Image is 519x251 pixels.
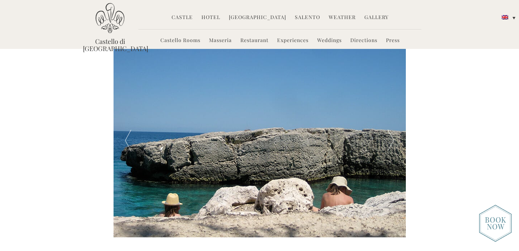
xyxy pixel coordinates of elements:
a: Castello di [GEOGRAPHIC_DATA] [83,38,137,52]
img: English [502,15,508,19]
a: Weddings [317,37,342,45]
a: Castle [172,14,193,22]
a: Weather [329,14,356,22]
a: [GEOGRAPHIC_DATA] [229,14,286,22]
a: Experiences [277,37,309,45]
a: Salento [295,14,320,22]
a: Directions [350,37,377,45]
img: Castello di Ugento [96,3,124,33]
img: new-booknow.png [479,205,512,242]
a: Hotel [201,14,220,22]
a: Masseria [209,37,232,45]
a: Press [386,37,400,45]
a: Restaurant [240,37,269,45]
a: Gallery [364,14,389,22]
a: Castello Rooms [160,37,200,45]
